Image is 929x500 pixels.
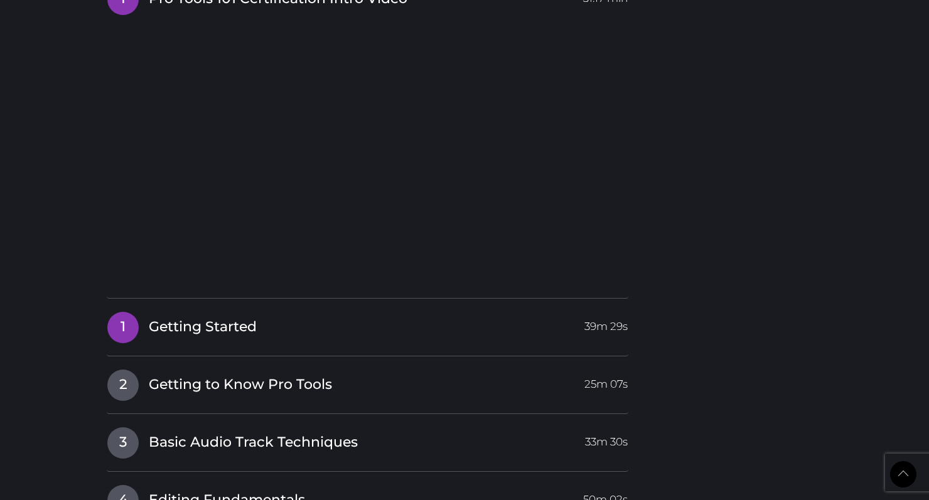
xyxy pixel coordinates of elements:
[107,312,139,343] span: 1
[149,375,332,395] span: Getting to Know Pro Tools
[149,317,257,337] span: Getting Started
[107,427,628,453] a: 3Basic Audio Track Techniques33m 30s
[585,427,628,450] span: 33m 30s
[107,369,628,395] a: 2Getting to Know Pro Tools25m 07s
[584,370,628,392] span: 25m 07s
[584,312,628,334] span: 39m 29s
[107,370,139,401] span: 2
[890,461,916,487] a: Back to Top
[149,433,358,452] span: Basic Audio Track Techniques
[107,311,628,338] a: 1Getting Started39m 29s
[107,427,139,459] span: 3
